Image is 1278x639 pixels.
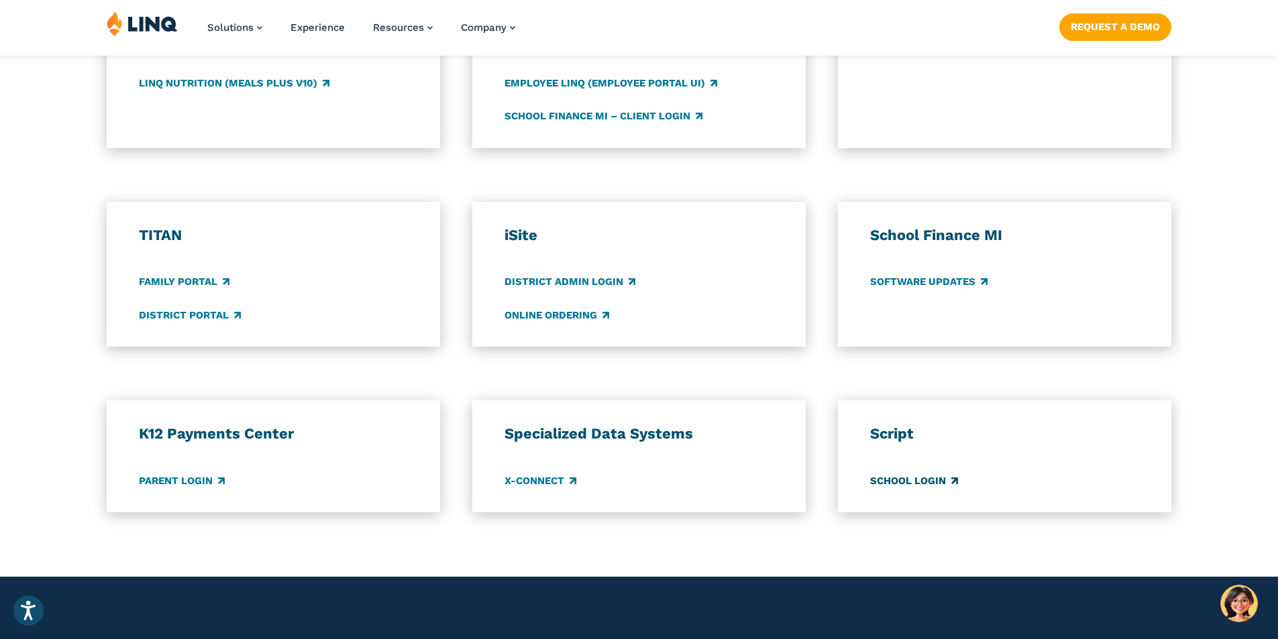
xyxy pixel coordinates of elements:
[373,21,424,34] span: Resources
[1220,585,1258,622] button: Hello, have a question? Let’s chat.
[207,11,515,55] nav: Primary Navigation
[290,21,345,34] a: Experience
[504,226,774,245] h3: iSite
[1059,11,1171,40] nav: Button Navigation
[139,473,225,488] a: Parent Login
[139,308,241,323] a: District Portal
[504,76,717,91] a: Employee LINQ (Employee Portal UI)
[504,473,576,488] a: X-Connect
[139,424,409,443] h3: K12 Payments Center
[107,11,178,36] img: LINQ | K‑12 Software
[373,21,433,34] a: Resources
[870,226,1140,245] h3: School Finance MI
[1059,13,1171,40] a: Request a Demo
[870,473,958,488] a: School Login
[870,275,988,290] a: Software Updates
[139,275,229,290] a: Family Portal
[461,21,515,34] a: Company
[504,275,635,290] a: District Admin Login
[504,308,609,323] a: Online Ordering
[207,21,254,34] span: Solutions
[461,21,507,34] span: Company
[504,424,774,443] h3: Specialized Data Systems
[139,76,329,91] a: LINQ Nutrition (Meals Plus v10)
[207,21,262,34] a: Solutions
[504,109,702,123] a: School Finance MI – Client Login
[139,226,409,245] h3: TITAN
[870,424,1140,443] h3: Script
